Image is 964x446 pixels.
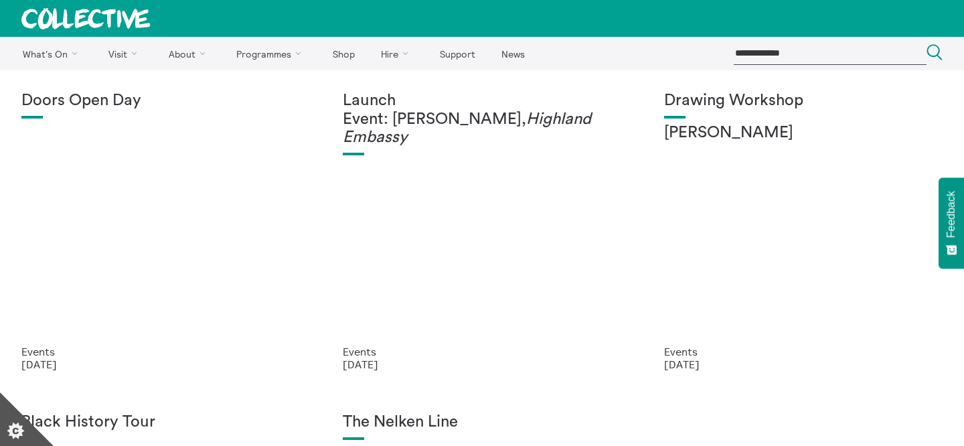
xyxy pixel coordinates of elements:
p: Events [664,346,943,358]
p: Events [21,346,300,358]
p: [DATE] [343,358,621,370]
p: [DATE] [664,358,943,370]
em: Highland Embassy [343,111,591,146]
h1: Launch Event: [PERSON_NAME], [343,92,621,147]
h1: Black History Tour [21,413,300,432]
a: About [157,37,222,70]
a: News [489,37,536,70]
h1: Doors Open Day [21,92,300,110]
a: Programmes [225,37,319,70]
p: Events [343,346,621,358]
h2: [PERSON_NAME] [664,124,943,143]
a: Solar wheels 17 Launch Event: [PERSON_NAME],Highland Embassy Events [DATE] [321,70,643,392]
a: Annie Lord Drawing Workshop [PERSON_NAME] Events [DATE] [643,70,964,392]
a: Shop [321,37,366,70]
span: Feedback [945,191,957,238]
a: Support [428,37,487,70]
h1: Drawing Workshop [664,92,943,110]
a: Hire [370,37,426,70]
button: Feedback - Show survey [939,177,964,269]
a: What's On [11,37,94,70]
p: [DATE] [21,358,300,370]
a: Visit [97,37,155,70]
h1: The Nelken Line [343,413,621,432]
